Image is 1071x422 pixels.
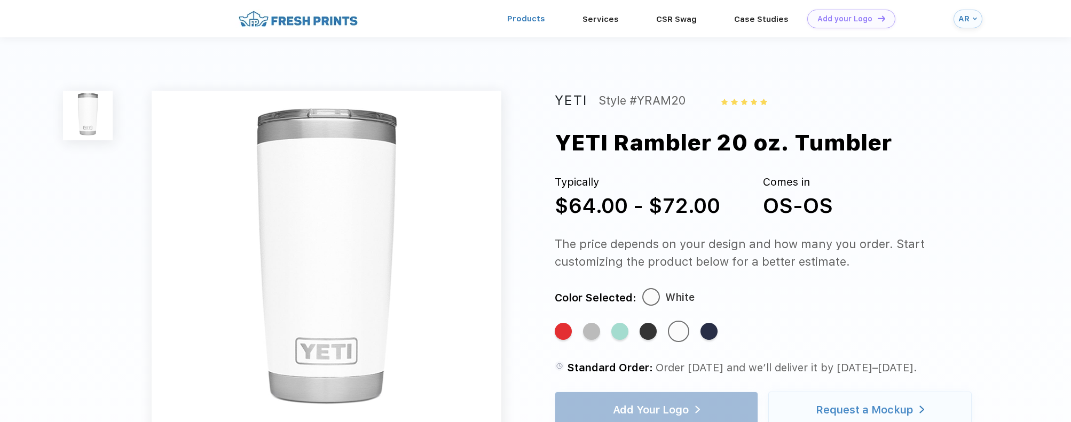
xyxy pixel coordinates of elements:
div: Stainless Steel [583,323,600,340]
div: OS-OS [763,190,833,221]
div: Navy [700,323,718,340]
img: white arrow [919,405,924,413]
div: Add your Logo [817,14,872,23]
div: AR [958,14,970,23]
img: arrow_down_blue.svg [973,17,977,21]
img: yellow_star.svg [721,99,728,105]
div: Corporate Red [555,323,572,340]
a: Products [507,14,545,23]
span: Standard Order: [567,361,653,374]
img: yellow_star.svg [760,99,767,105]
img: yellow_star.svg [731,99,737,105]
img: yellow_star.svg [741,99,747,105]
span: Order [DATE] and we’ll deliver it by [DATE]–[DATE]. [656,361,917,374]
div: Typically [555,174,720,190]
div: Color Selected: [555,289,636,307]
div: Seafoam [611,323,628,340]
img: standard order [555,361,564,371]
div: The price depends on your design and how many you order. Start customizing the product below for ... [555,235,994,271]
div: Style #YRAM20 [598,91,686,111]
div: YETI [555,91,587,111]
div: Request a Mockup [816,404,913,415]
div: Comes in [763,174,833,190]
div: White [665,289,695,307]
img: fo%20logo%202.webp [235,10,361,28]
div: Black [640,323,657,340]
div: White [670,323,687,340]
img: DT [878,15,885,21]
div: $64.00 - $72.00 [555,190,720,221]
img: yellow_star.svg [751,99,757,105]
div: YETI Rambler 20 oz. Tumbler [555,126,892,160]
img: func=resize&h=100 [63,91,112,140]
